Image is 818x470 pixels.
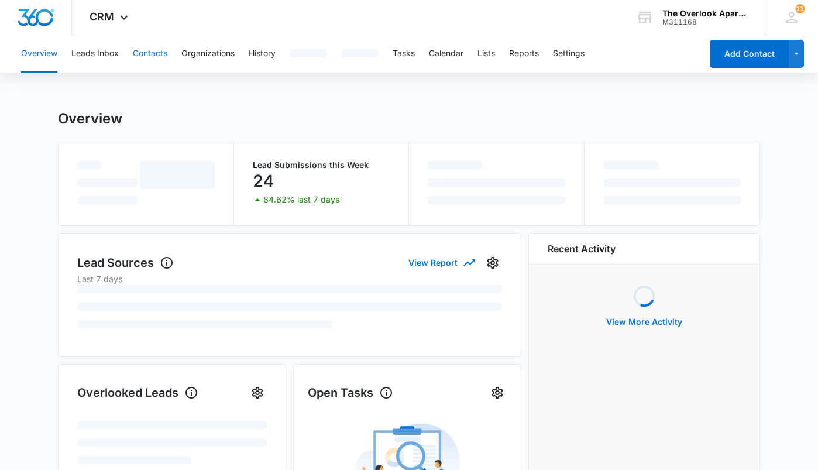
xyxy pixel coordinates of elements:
[548,242,616,256] h6: Recent Activity
[58,110,122,128] h1: Overview
[77,384,198,402] h1: Overlooked Leads
[253,171,274,190] p: 24
[488,383,507,402] button: Settings
[248,383,267,402] button: Settings
[594,308,694,336] button: View More Activity
[181,35,235,73] button: Organizations
[483,253,502,272] button: Settings
[77,273,502,285] p: Last 7 days
[71,35,119,73] button: Leads Inbox
[263,195,339,204] p: 84.62% last 7 days
[408,252,474,273] button: View Report
[77,254,174,272] h1: Lead Sources
[90,11,114,23] span: CRM
[662,18,748,26] div: account id
[133,35,167,73] button: Contacts
[795,4,805,13] div: notifications count
[477,35,495,73] button: Lists
[429,35,463,73] button: Calendar
[253,161,390,169] p: Lead Submissions this Week
[662,9,748,18] div: account name
[21,35,57,73] button: Overview
[249,35,276,73] button: History
[308,384,393,402] h1: Open Tasks
[509,35,539,73] button: Reports
[553,35,585,73] button: Settings
[710,40,789,68] button: Add Contact
[795,4,805,13] span: 11
[393,35,415,73] button: Tasks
